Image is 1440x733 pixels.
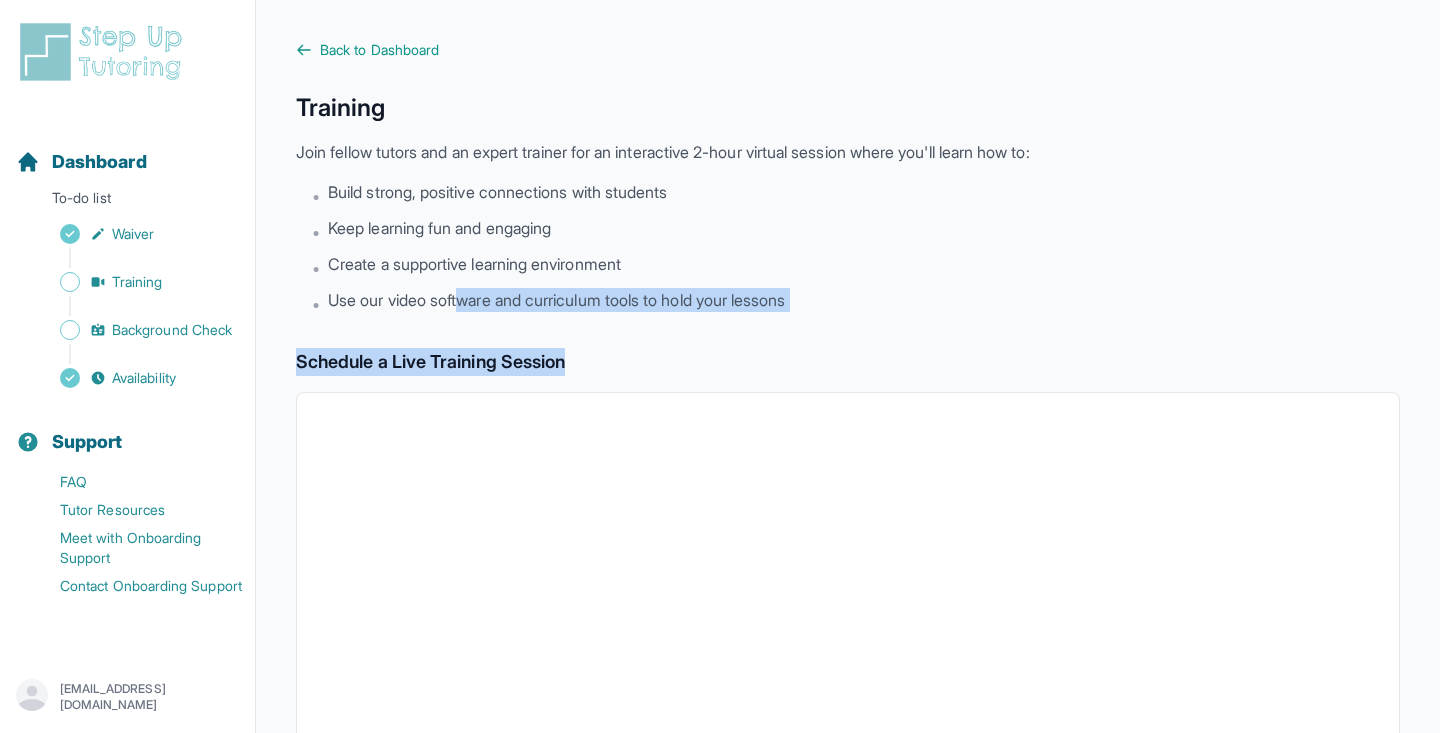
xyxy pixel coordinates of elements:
[52,148,147,176] span: Dashboard
[16,268,255,296] a: Training
[328,252,621,276] span: Create a supportive learning environment
[52,428,123,456] span: Support
[16,572,255,600] a: Contact Onboarding Support
[16,496,255,524] a: Tutor Resources
[112,368,176,388] span: Availability
[328,288,785,312] span: Use our video software and curriculum tools to hold your lessons
[112,224,154,244] span: Waiver
[112,320,232,340] span: Background Check
[328,216,551,240] span: Keep learning fun and engaging
[296,140,1400,164] p: Join fellow tutors and an expert trainer for an interactive 2-hour virtual session where you'll l...
[296,348,1400,376] h2: Schedule a Live Training Session
[16,316,255,344] a: Background Check
[8,116,247,184] button: Dashboard
[312,184,320,208] span: •
[312,256,320,280] span: •
[60,681,239,713] p: [EMAIL_ADDRESS][DOMAIN_NAME]
[8,396,247,464] button: Support
[16,524,255,572] a: Meet with Onboarding Support
[16,364,255,392] a: Availability
[328,180,667,204] span: Build strong, positive connections with students
[112,272,163,292] span: Training
[16,679,239,715] button: [EMAIL_ADDRESS][DOMAIN_NAME]
[8,188,247,216] p: To-do list
[320,40,439,60] span: Back to Dashboard
[312,220,320,244] span: •
[16,20,194,84] img: logo
[312,292,320,316] span: •
[296,92,1400,124] h1: Training
[16,468,255,496] a: FAQ
[16,220,255,248] a: Waiver
[16,148,147,176] a: Dashboard
[296,40,1400,60] a: Back to Dashboard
